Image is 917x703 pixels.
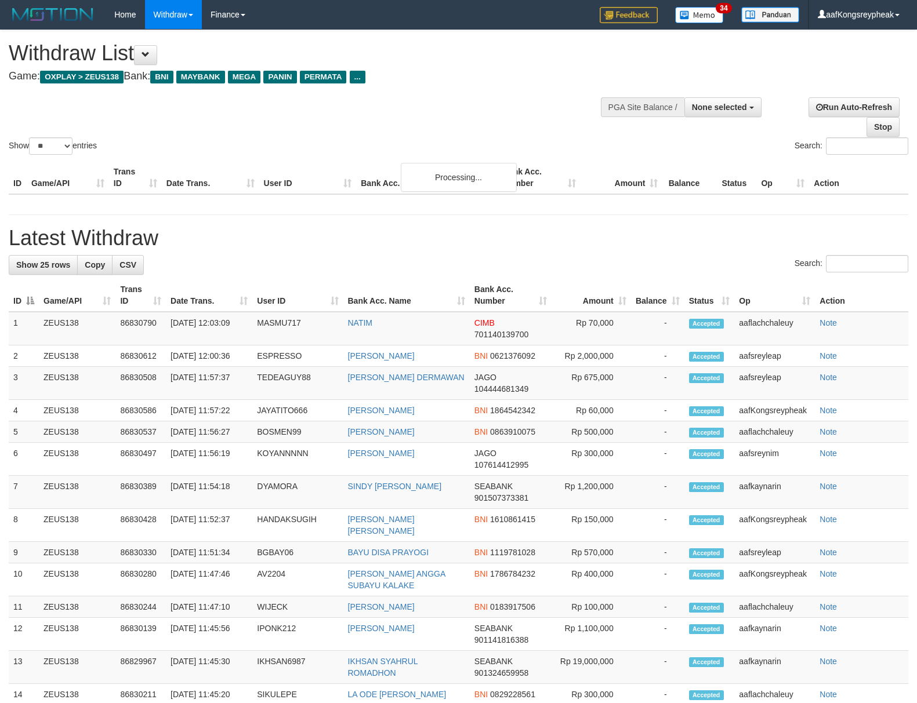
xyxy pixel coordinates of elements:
[867,117,900,137] a: Stop
[474,482,513,491] span: SEABANK
[39,312,115,345] td: ZEUS138
[9,137,97,155] label: Show entries
[474,373,496,382] span: JAGO
[39,476,115,509] td: ZEUS138
[815,279,908,312] th: Action
[826,255,908,272] input: Search:
[39,400,115,421] td: ZEUS138
[474,493,528,502] span: Copy 901507373381 to clipboard
[252,312,343,345] td: MASMU717
[689,352,724,362] span: Accepted
[112,255,144,275] a: CSV
[490,602,535,611] span: Copy 0183917506 to clipboard
[348,624,415,633] a: [PERSON_NAME]
[820,482,837,491] a: Note
[166,542,252,563] td: [DATE] 11:51:34
[9,443,39,476] td: 6
[734,618,815,651] td: aafkaynarin
[490,406,535,415] span: Copy 1864542342 to clipboard
[552,312,631,345] td: Rp 70,000
[85,260,105,269] span: Copy
[474,318,495,327] span: CIMB
[820,690,837,699] a: Note
[820,351,837,360] a: Note
[115,542,166,563] td: 86830330
[474,406,488,415] span: BNI
[77,255,113,275] a: Copy
[689,657,724,667] span: Accepted
[9,345,39,367] td: 2
[498,161,581,194] th: Bank Acc. Number
[631,509,684,542] td: -
[820,569,837,578] a: Note
[820,602,837,611] a: Note
[162,161,259,194] th: Date Trans.
[820,427,837,436] a: Note
[474,548,488,557] span: BNI
[734,542,815,563] td: aafsreyleap
[552,400,631,421] td: Rp 60,000
[343,279,470,312] th: Bank Acc. Name: activate to sort column ascending
[474,460,528,469] span: Copy 107614412995 to clipboard
[474,515,488,524] span: BNI
[734,476,815,509] td: aafkaynarin
[631,651,684,684] td: -
[820,624,837,633] a: Note
[689,624,724,634] span: Accepted
[39,509,115,542] td: ZEUS138
[474,569,488,578] span: BNI
[252,596,343,618] td: WIJECK
[166,618,252,651] td: [DATE] 11:45:56
[348,657,418,677] a: IKHSAN SYAHRUL ROMADHON
[552,563,631,596] td: Rp 400,000
[115,279,166,312] th: Trans ID: activate to sort column ascending
[795,255,908,272] label: Search:
[470,279,552,312] th: Bank Acc. Number: activate to sort column ascending
[9,651,39,684] td: 13
[29,137,73,155] select: Showentries
[820,406,837,415] a: Note
[348,373,465,382] a: [PERSON_NAME] DERMAWAN
[552,421,631,443] td: Rp 500,000
[348,427,415,436] a: [PERSON_NAME]
[734,651,815,684] td: aafkaynarin
[252,563,343,596] td: AV2204
[39,618,115,651] td: ZEUS138
[631,367,684,400] td: -
[166,421,252,443] td: [DATE] 11:56:27
[820,449,837,458] a: Note
[662,161,717,194] th: Balance
[689,482,724,492] span: Accepted
[689,603,724,613] span: Accepted
[348,602,415,611] a: [PERSON_NAME]
[348,449,415,458] a: [PERSON_NAME]
[820,657,837,666] a: Note
[16,260,70,269] span: Show 25 rows
[115,421,166,443] td: 86830537
[252,279,343,312] th: User ID: activate to sort column ascending
[39,421,115,443] td: ZEUS138
[252,421,343,443] td: BOSMEN99
[490,515,535,524] span: Copy 1610861415 to clipboard
[734,312,815,345] td: aaflachchaleuy
[631,345,684,367] td: -
[9,476,39,509] td: 7
[39,563,115,596] td: ZEUS138
[692,103,747,112] span: None selected
[166,367,252,400] td: [DATE] 11:57:37
[474,635,528,644] span: Copy 901141816388 to clipboard
[252,367,343,400] td: TEDEAGUY88
[734,367,815,400] td: aafsreyleap
[150,71,173,83] span: BNI
[348,569,445,590] a: [PERSON_NAME] ANGGA SUBAYU KALAKE
[348,515,415,536] a: [PERSON_NAME] [PERSON_NAME]
[9,542,39,563] td: 9
[119,260,136,269] span: CSV
[115,312,166,345] td: 86830790
[166,596,252,618] td: [DATE] 11:47:10
[631,563,684,596] td: -
[552,367,631,400] td: Rp 675,000
[552,443,631,476] td: Rp 300,000
[9,227,908,250] h1: Latest Withdraw
[9,563,39,596] td: 10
